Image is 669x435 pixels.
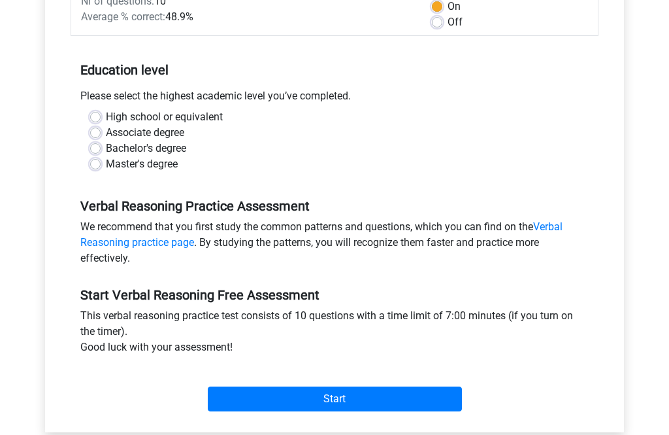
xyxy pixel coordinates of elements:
[71,309,598,361] div: This verbal reasoning practice test consists of 10 questions with a time limit of 7:00 minutes (i...
[106,157,178,173] label: Master's degree
[80,58,589,84] h5: Education level
[106,110,223,126] label: High school or equivalent
[106,126,184,141] label: Associate degree
[80,288,589,304] h5: Start Verbal Reasoning Free Assessment
[208,387,462,412] input: Start
[71,10,422,26] div: 48.9%
[71,89,598,110] div: Please select the highest academic level you’ve completed.
[71,220,598,272] div: We recommend that you first study the common patterns and questions, which you can find on the . ...
[448,15,463,31] label: Off
[106,141,186,157] label: Bachelor's degree
[81,11,165,24] span: Average % correct:
[80,199,589,215] h5: Verbal Reasoning Practice Assessment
